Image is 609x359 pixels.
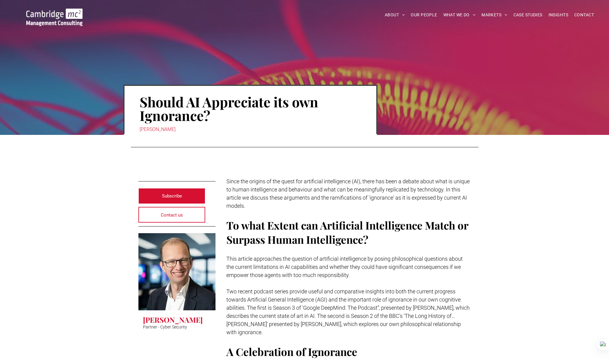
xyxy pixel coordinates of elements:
[226,256,463,278] span: This article approaches the question of artificial intelligence by posing philosophical questions...
[26,8,83,26] img: Go to Homepage
[226,344,357,359] span: A Celebration of Ignorance
[510,10,546,20] a: CASE STUDIES
[440,10,479,20] a: WHAT WE DO
[138,188,206,204] a: Subscribe
[138,207,206,223] a: Contact us
[140,94,361,123] h1: Should AI Appreciate its own Ignorance?
[382,10,408,20] a: ABOUT
[408,10,440,20] a: OUR PEOPLE
[226,178,470,209] span: Since the origins of the quest for artificial intelligence (AI), there has been a debate about wh...
[162,188,182,204] span: Subscribe
[143,325,187,329] p: Partner - Cyber Security
[226,218,468,246] span: To what Extent can Artificial Intelligence Match or Surpass Human Intelligence?
[26,9,83,16] a: Your Business Transformed | Cambridge Management Consulting
[571,10,597,20] a: CONTACT
[143,315,203,325] h3: [PERSON_NAME]
[140,125,361,134] div: [PERSON_NAME]
[226,288,470,335] span: Two recent podcast series provide useful and comparative insights into both the current progress ...
[161,207,183,223] span: Contact us
[478,10,510,20] a: MARKETS
[546,10,571,20] a: INSIGHTS
[138,233,215,310] a: Simon King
